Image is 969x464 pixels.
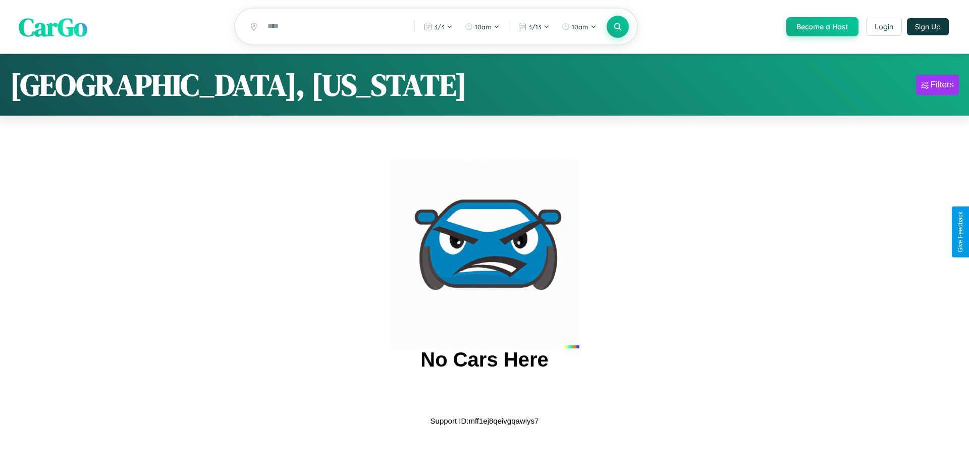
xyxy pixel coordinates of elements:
span: 3 / 13 [528,23,542,31]
h2: No Cars Here [420,348,548,371]
button: 3/3 [419,19,458,35]
button: 10am [557,19,602,35]
h1: [GEOGRAPHIC_DATA], [US_STATE] [10,64,467,106]
img: car [390,159,579,348]
p: Support ID: mff1ej8qeivgqawiys7 [430,414,539,428]
span: CarGo [19,9,87,44]
button: Become a Host [786,17,858,36]
span: 10am [572,23,588,31]
div: Filters [931,80,954,90]
span: 10am [475,23,492,31]
div: Give Feedback [957,212,964,252]
button: Filters [916,75,959,95]
button: Sign Up [907,18,949,35]
button: Login [866,18,902,36]
span: 3 / 3 [434,23,445,31]
button: 3/13 [513,19,555,35]
button: 10am [460,19,505,35]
